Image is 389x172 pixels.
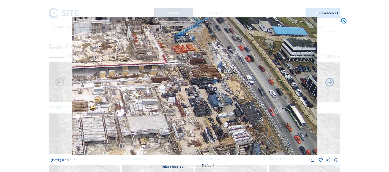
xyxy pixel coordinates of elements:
[161,165,184,168] div: Take steps by:
[324,78,335,88] i: Back
[72,17,317,155] img: Image
[51,158,69,162] span: [DATE] 12:50
[318,11,334,15] div: Fullscreen
[202,163,214,168] div: Default
[54,78,65,88] i: Forward
[188,163,228,168] div: Default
